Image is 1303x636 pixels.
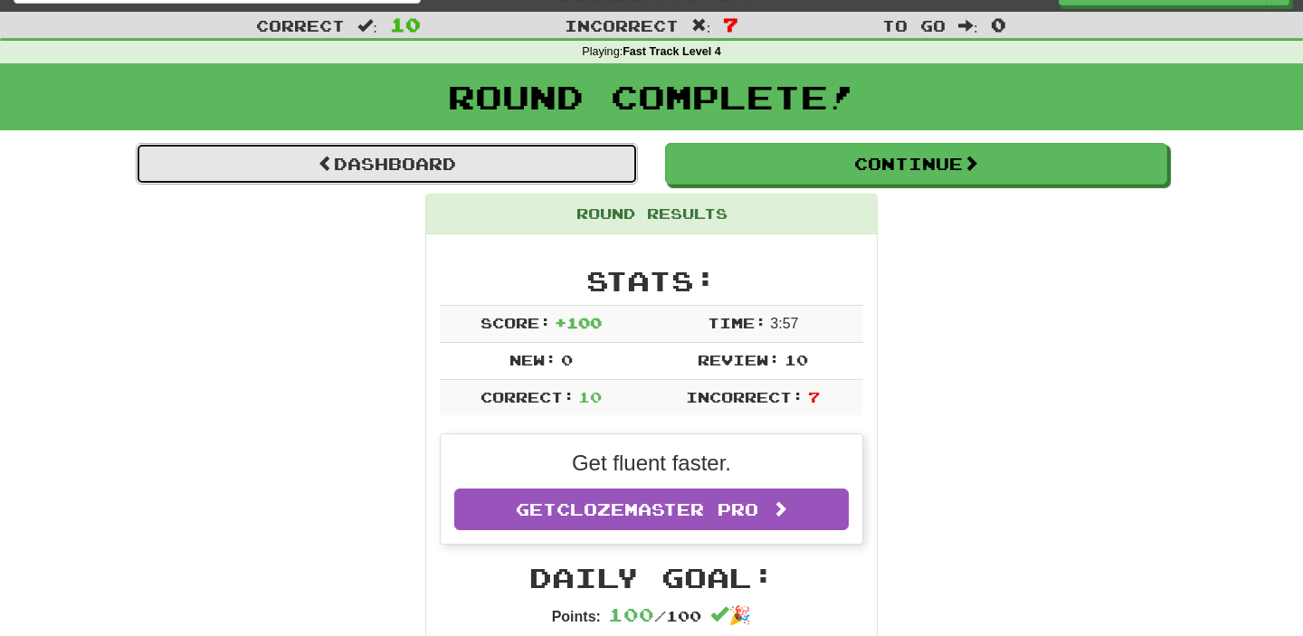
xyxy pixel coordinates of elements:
[991,14,1006,35] span: 0
[808,388,820,405] span: 7
[256,16,345,34] span: Correct
[785,351,808,368] span: 10
[698,351,780,368] span: Review:
[578,388,602,405] span: 10
[770,316,798,331] span: 3 : 57
[958,18,978,33] span: :
[556,499,758,519] span: Clozemaster Pro
[882,16,946,34] span: To go
[509,351,556,368] span: New:
[480,388,575,405] span: Correct:
[623,45,721,58] strong: Fast Track Level 4
[608,607,701,624] span: / 100
[565,16,679,34] span: Incorrect
[440,563,863,593] h2: Daily Goal:
[691,18,711,33] span: :
[357,18,377,33] span: :
[665,143,1167,185] button: Continue
[454,448,849,479] p: Get fluent faster.
[6,79,1297,115] h1: Round Complete!
[710,605,751,625] span: 🎉
[480,314,551,331] span: Score:
[454,489,849,530] a: GetClozemaster Pro
[686,388,804,405] span: Incorrect:
[555,314,602,331] span: + 100
[552,609,601,624] strong: Points:
[723,14,738,35] span: 7
[440,266,863,296] h2: Stats:
[608,603,654,625] span: 100
[708,314,766,331] span: Time:
[136,143,638,185] a: Dashboard
[561,351,573,368] span: 0
[426,195,877,234] div: Round Results
[390,14,421,35] span: 10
